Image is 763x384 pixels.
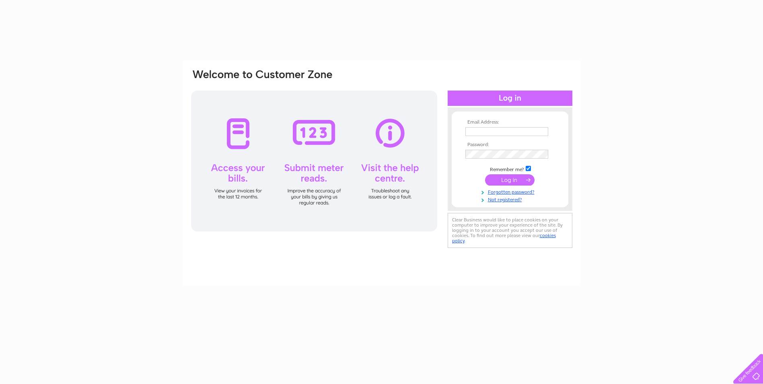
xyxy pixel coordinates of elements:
[463,120,557,125] th: Email Address:
[448,213,572,248] div: Clear Business would like to place cookies on your computer to improve your experience of the sit...
[485,174,535,186] input: Submit
[463,165,557,173] td: Remember me?
[465,188,557,195] a: Forgotten password?
[463,142,557,148] th: Password:
[452,233,556,244] a: cookies policy
[465,195,557,203] a: Not registered?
